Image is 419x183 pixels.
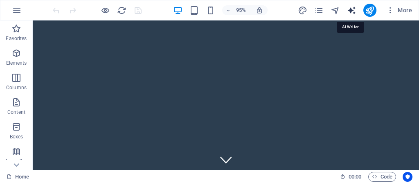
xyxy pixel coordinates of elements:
button: More [383,4,415,17]
h6: 95% [234,5,248,15]
button: Code [368,172,396,182]
p: Elements [6,60,27,66]
i: Navigator [331,6,340,15]
button: reload [117,5,126,15]
p: Accordion [5,158,28,165]
span: Code [372,172,392,182]
button: Usercentrics [403,172,412,182]
i: Publish [365,6,374,15]
p: Columns [6,84,27,91]
span: 00 00 [349,172,361,182]
p: Content [7,109,25,115]
button: Click here to leave preview mode and continue editing [100,5,110,15]
p: Favorites [6,35,27,42]
i: Design (Ctrl+Alt+Y) [298,6,307,15]
button: publish [363,4,376,17]
button: pages [314,5,324,15]
button: navigator [331,5,340,15]
p: Boxes [10,133,23,140]
span: More [386,6,412,14]
a: Click to cancel selection. Double-click to open Pages [7,172,29,182]
span: : [354,174,356,180]
i: Reload page [117,6,126,15]
i: Pages (Ctrl+Alt+S) [314,6,324,15]
button: 95% [222,5,251,15]
button: design [298,5,308,15]
h6: Session time [340,172,362,182]
i: On resize automatically adjust zoom level to fit chosen device. [256,7,263,14]
button: text_generator [347,5,357,15]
